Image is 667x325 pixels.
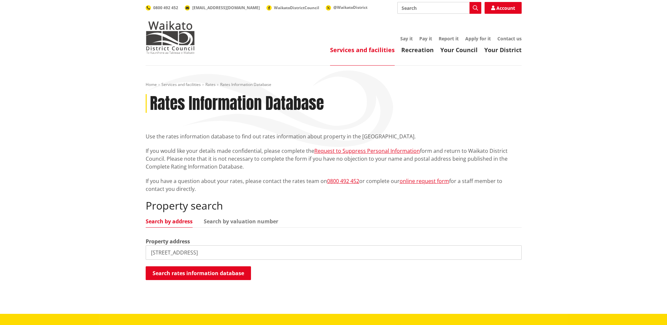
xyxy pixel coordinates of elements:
a: WaikatoDistrictCouncil [266,5,319,10]
a: Search by valuation number [204,219,278,224]
a: Account [485,2,522,14]
h1: Rates Information Database [150,94,324,113]
a: Services and facilities [161,82,201,87]
a: Pay it [419,35,432,42]
a: @WaikatoDistrict [326,5,367,10]
label: Property address [146,237,190,245]
p: If you would like your details made confidential, please complete the form and return to Waikato ... [146,147,522,171]
a: Rates [205,82,216,87]
span: 0800 492 452 [153,5,178,10]
a: Contact us [497,35,522,42]
a: Your District [484,46,522,54]
a: 0800 492 452 [146,5,178,10]
a: Request to Suppress Personal Information [314,147,420,154]
a: Home [146,82,157,87]
input: e.g. Duke Street NGARUAWAHIA [146,245,522,260]
span: WaikatoDistrictCouncil [274,5,319,10]
input: Search input [397,2,481,14]
p: If you have a question about your rates, please contact the rates team on or complete our for a s... [146,177,522,193]
a: Recreation [401,46,434,54]
nav: breadcrumb [146,82,522,88]
span: @WaikatoDistrict [333,5,367,10]
a: 0800 492 452 [327,177,359,185]
a: Services and facilities [330,46,395,54]
span: Rates Information Database [220,82,271,87]
a: Report it [439,35,459,42]
a: Say it [400,35,413,42]
img: Waikato District Council - Te Kaunihera aa Takiwaa o Waikato [146,21,195,54]
a: Your Council [440,46,478,54]
a: Search by address [146,219,193,224]
button: Search rates information database [146,266,251,280]
p: Use the rates information database to find out rates information about property in the [GEOGRAPHI... [146,132,522,140]
span: [EMAIL_ADDRESS][DOMAIN_NAME] [192,5,260,10]
a: online request form [400,177,449,185]
h2: Property search [146,199,522,212]
a: [EMAIL_ADDRESS][DOMAIN_NAME] [185,5,260,10]
a: Apply for it [465,35,491,42]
